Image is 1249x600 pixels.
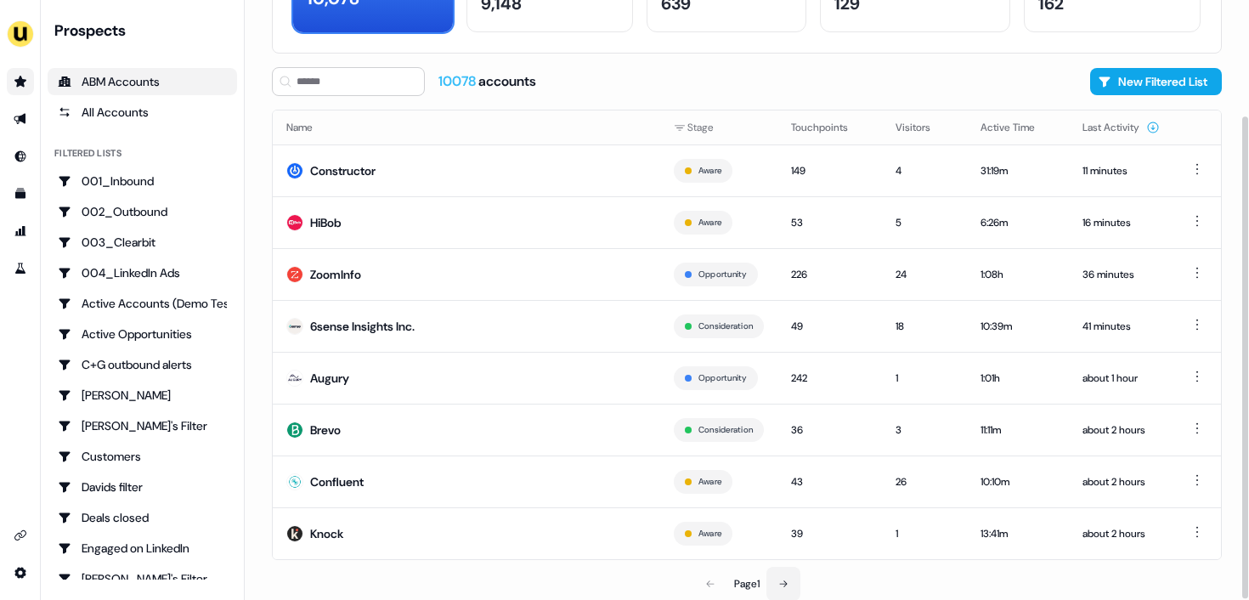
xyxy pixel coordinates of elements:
[981,525,1055,542] div: 13:41m
[310,525,343,542] div: Knock
[981,112,1055,143] button: Active Time
[791,318,868,335] div: 49
[1082,266,1160,283] div: 36 minutes
[698,215,721,230] button: Aware
[58,104,227,121] div: All Accounts
[981,162,1055,179] div: 31:19m
[58,478,227,495] div: Davids filter
[734,575,760,592] div: Page 1
[310,473,364,490] div: Confluent
[58,203,227,220] div: 002_Outbound
[48,473,237,501] a: Go to Davids filter
[310,162,376,179] div: Constructor
[896,214,953,231] div: 5
[698,319,753,334] button: Consideration
[310,422,341,439] div: Brevo
[48,290,237,317] a: Go to Active Accounts (Demo Test)
[7,559,34,586] a: Go to integrations
[48,565,237,592] a: Go to Geneviève's Filter
[1082,112,1160,143] button: Last Activity
[896,266,953,283] div: 24
[54,146,122,161] div: Filtered lists
[896,162,953,179] div: 4
[48,535,237,562] a: Go to Engaged on LinkedIn
[310,318,415,335] div: 6sense Insights Inc.
[58,570,227,587] div: [PERSON_NAME]'s Filter
[698,267,747,282] button: Opportunity
[58,173,227,190] div: 001_Inbound
[698,371,747,386] button: Opportunity
[58,73,227,90] div: ABM Accounts
[310,266,361,283] div: ZoomInfo
[698,474,721,490] button: Aware
[791,525,868,542] div: 39
[674,119,764,136] div: Stage
[1082,370,1160,387] div: about 1 hour
[981,473,1055,490] div: 10:10m
[981,422,1055,439] div: 11:11m
[48,167,237,195] a: Go to 001_Inbound
[1082,162,1160,179] div: 11 minutes
[896,318,953,335] div: 18
[1082,422,1160,439] div: about 2 hours
[58,356,227,373] div: C+G outbound alerts
[58,417,227,434] div: [PERSON_NAME]'s Filter
[58,448,227,465] div: Customers
[438,72,536,91] div: accounts
[310,214,342,231] div: HiBob
[698,422,753,438] button: Consideration
[58,540,227,557] div: Engaged on LinkedIn
[438,72,478,90] span: 10078
[48,382,237,409] a: Go to Charlotte Stone
[791,214,868,231] div: 53
[58,295,227,312] div: Active Accounts (Demo Test)
[48,68,237,95] a: ABM Accounts
[896,112,951,143] button: Visitors
[698,163,721,178] button: Aware
[48,412,237,439] a: Go to Charlotte's Filter
[273,110,660,144] th: Name
[981,370,1055,387] div: 1:01h
[7,105,34,133] a: Go to outbound experience
[1082,214,1160,231] div: 16 minutes
[981,266,1055,283] div: 1:08h
[48,198,237,225] a: Go to 002_Outbound
[791,422,868,439] div: 36
[896,422,953,439] div: 3
[791,162,868,179] div: 149
[791,473,868,490] div: 43
[1090,68,1222,95] button: New Filtered List
[1082,473,1160,490] div: about 2 hours
[48,259,237,286] a: Go to 004_LinkedIn Ads
[58,325,227,342] div: Active Opportunities
[7,180,34,207] a: Go to templates
[54,20,237,41] div: Prospects
[7,143,34,170] a: Go to Inbound
[1082,318,1160,335] div: 41 minutes
[7,68,34,95] a: Go to prospects
[310,370,349,387] div: Augury
[7,522,34,549] a: Go to integrations
[896,473,953,490] div: 26
[48,504,237,531] a: Go to Deals closed
[58,387,227,404] div: [PERSON_NAME]
[791,266,868,283] div: 226
[7,255,34,282] a: Go to experiments
[58,234,227,251] div: 003_Clearbit
[48,351,237,378] a: Go to C+G outbound alerts
[48,229,237,256] a: Go to 003_Clearbit
[48,443,237,470] a: Go to Customers
[48,99,237,126] a: All accounts
[58,509,227,526] div: Deals closed
[981,318,1055,335] div: 10:39m
[791,112,868,143] button: Touchpoints
[48,320,237,348] a: Go to Active Opportunities
[58,264,227,281] div: 004_LinkedIn Ads
[896,525,953,542] div: 1
[7,218,34,245] a: Go to attribution
[896,370,953,387] div: 1
[791,370,868,387] div: 242
[698,526,721,541] button: Aware
[981,214,1055,231] div: 6:26m
[1082,525,1160,542] div: about 2 hours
